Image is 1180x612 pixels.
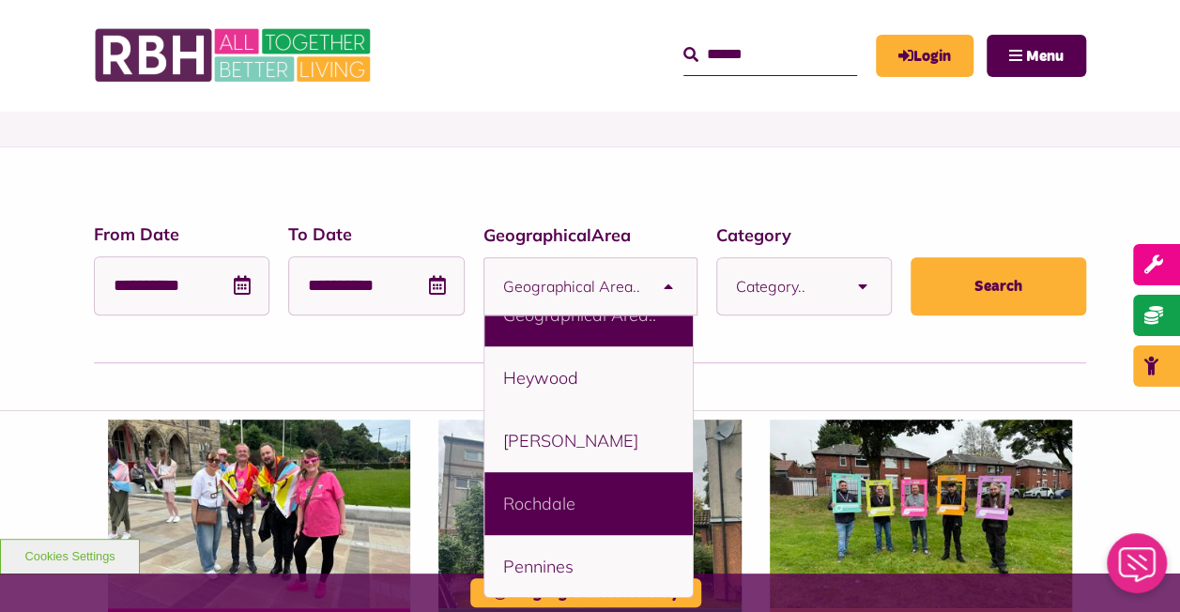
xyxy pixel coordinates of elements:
img: Image (21) [770,420,1072,608]
button: Language & Accessibility [470,578,701,607]
img: Angel Meadow [438,420,741,608]
label: From Date [94,222,269,247]
a: MyRBH [876,35,973,77]
iframe: Netcall Web Assistant for live chat [1096,528,1180,612]
img: RBH customers and colleagues at the Rochdale Pride event outside the town hall [108,420,410,608]
button: Search [911,257,1086,315]
img: RBH [94,19,375,92]
span: Geographical Area.. [503,258,640,314]
label: To Date [288,222,464,247]
li: Pennines [484,535,694,598]
li: [PERSON_NAME] [484,409,694,472]
li: Heywood [484,346,694,409]
label: Category [716,222,892,248]
label: GeographicalArea [483,222,697,248]
span: Category.. [736,258,835,314]
input: Search [683,35,857,75]
button: Navigation [987,35,1086,77]
span: Menu [1026,49,1064,64]
input: Text field [288,256,464,315]
input: Text field [94,256,269,315]
li: Rochdale [484,472,694,535]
